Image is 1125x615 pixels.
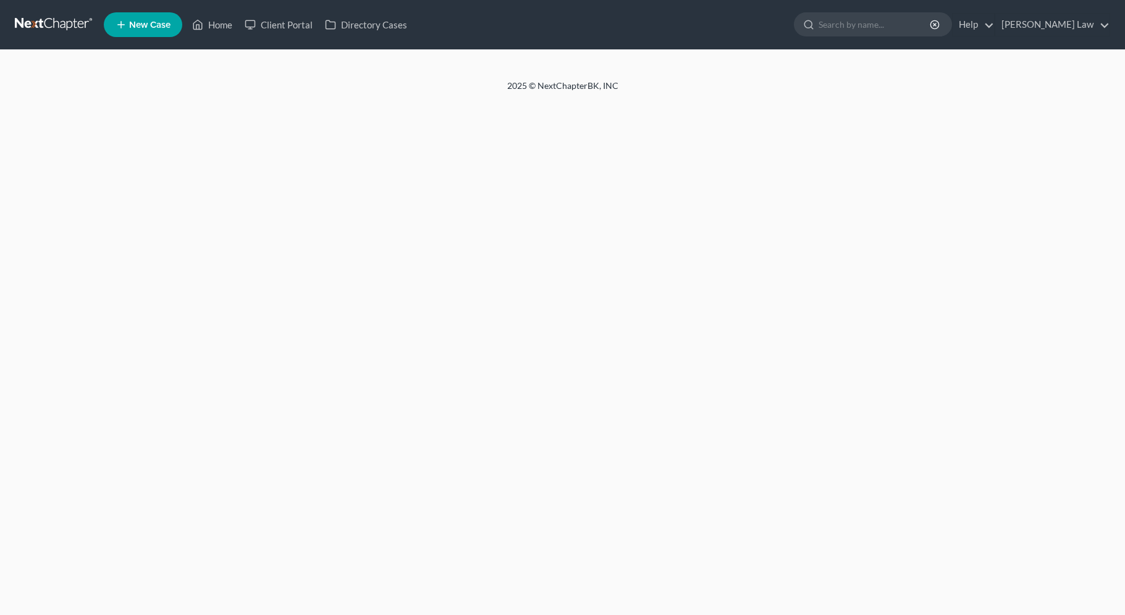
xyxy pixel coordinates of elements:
a: Home [186,14,238,36]
a: [PERSON_NAME] Law [995,14,1110,36]
input: Search by name... [819,13,932,36]
a: Client Portal [238,14,319,36]
span: New Case [129,20,171,30]
div: 2025 © NextChapterBK, INC [211,80,915,102]
a: Directory Cases [319,14,413,36]
a: Help [953,14,994,36]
